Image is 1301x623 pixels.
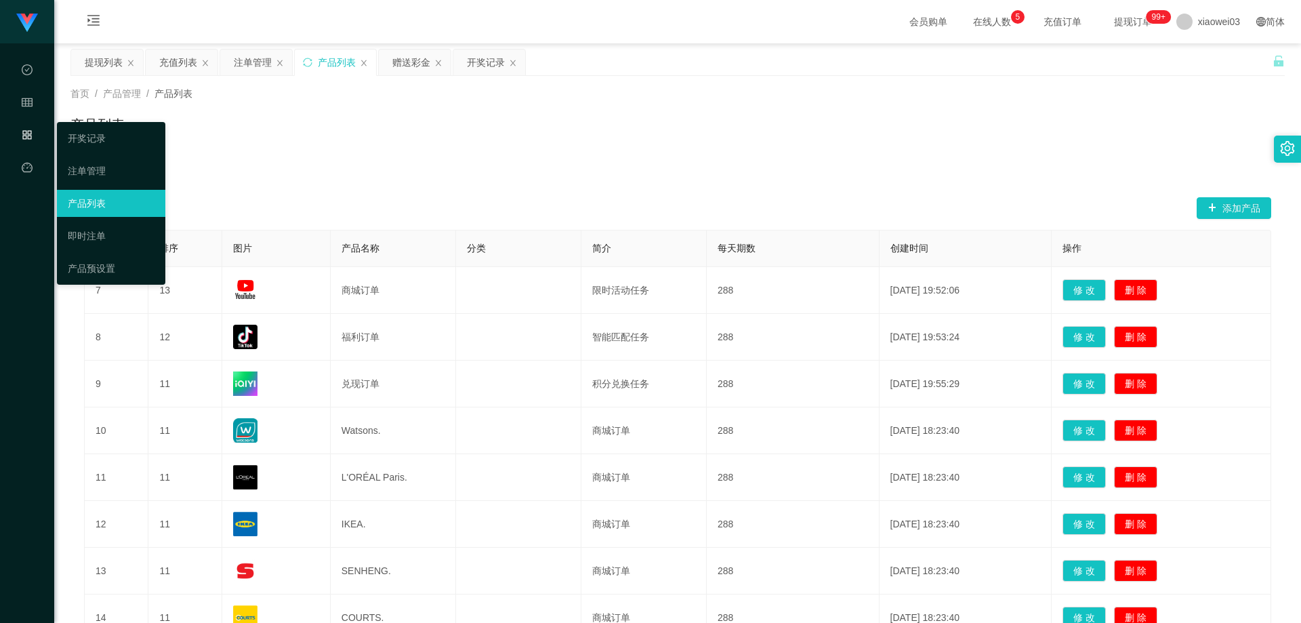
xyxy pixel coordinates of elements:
span: 图片 [233,243,252,254]
td: Watsons. [331,407,456,454]
td: [DATE] 18:23:40 [880,407,1052,454]
td: 288 [707,267,880,314]
button: 修 改 [1062,560,1106,582]
button: 删 除 [1114,560,1157,582]
a: 即时注单 [68,222,154,249]
a: 开奖记录 [68,125,154,152]
i: 图标: close [434,59,442,67]
img: 68176a989e162.jpg [233,418,257,443]
span: 充值订单 [1037,17,1088,26]
button: 删 除 [1114,466,1157,488]
span: / [95,88,98,99]
td: [DATE] 19:55:29 [880,361,1052,407]
button: 修 改 [1062,420,1106,441]
i: 图标: setting [1280,141,1295,156]
i: 图标: appstore-o [22,123,33,150]
i: 图标: table [22,91,33,118]
span: 首页 [70,88,89,99]
div: 赠送彩金 [392,49,430,75]
span: 提现订单 [1107,17,1159,26]
td: 10 [85,407,148,454]
p: 5 [1015,10,1020,24]
i: 图标: sync [303,58,312,67]
td: 288 [707,407,880,454]
span: 产品管理 [103,88,141,99]
td: IKEA. [331,501,456,548]
div: 提现列表 [85,49,123,75]
td: SENHENG. [331,548,456,595]
td: 商城订单 [581,454,707,501]
td: 11 [148,548,222,595]
span: 操作 [1062,243,1081,254]
td: [DATE] 18:23:40 [880,548,1052,595]
i: 图标: close [360,59,368,67]
i: 图标: close [201,59,209,67]
td: 智能匹配任务 [581,314,707,361]
span: 每天期数 [718,243,756,254]
div: 注单管理 [234,49,272,75]
a: 产品预设置 [68,255,154,282]
i: 图标: check-circle-o [22,58,33,85]
td: 288 [707,361,880,407]
span: 产品列表 [154,88,192,99]
td: [DATE] 19:52:06 [880,267,1052,314]
span: 产品名称 [342,243,379,254]
span: 在线人数 [966,17,1018,26]
td: 商城订单 [581,548,707,595]
td: [DATE] 18:23:40 [880,454,1052,501]
i: 图标: close [276,59,284,67]
img: 68176f62e0d74.png [233,559,257,583]
span: 排序 [159,243,178,254]
button: 删 除 [1114,513,1157,535]
span: 简介 [592,243,611,254]
span: 会员管理 [22,98,33,218]
td: 11 [148,454,222,501]
td: 商城订单 [331,267,456,314]
div: 充值列表 [159,49,197,75]
a: 图标: dashboard平台首页 [22,155,33,292]
td: 11 [148,501,222,548]
img: 68a482f25dc63.jpg [233,278,257,302]
td: 11 [148,361,222,407]
button: 修 改 [1062,373,1106,395]
td: 兑现订单 [331,361,456,407]
button: 删 除 [1114,279,1157,301]
a: 注单管理 [68,157,154,184]
td: 288 [707,501,880,548]
img: 68176c60d0f9a.png [233,465,257,489]
span: 数据中心 [22,65,33,186]
button: 图标: plus添加产品 [1197,197,1271,219]
td: 限时活动任务 [581,267,707,314]
button: 删 除 [1114,373,1157,395]
td: 13 [148,267,222,314]
div: 开奖记录 [467,49,505,75]
button: 修 改 [1062,466,1106,488]
td: 商城订单 [581,501,707,548]
img: logo.9652507e.png [16,14,38,33]
sup: 5 [1011,10,1025,24]
div: 产品列表 [318,49,356,75]
button: 修 改 [1062,326,1106,348]
i: 图标: unlock [1273,55,1285,67]
span: 分类 [467,243,486,254]
img: 68176ef633d27.png [233,512,257,536]
button: 修 改 [1062,513,1106,535]
td: [DATE] 19:53:24 [880,314,1052,361]
span: / [146,88,149,99]
td: 288 [707,314,880,361]
i: 图标: close [127,59,135,67]
td: 7 [85,267,148,314]
td: 9 [85,361,148,407]
button: 删 除 [1114,420,1157,441]
span: 产品管理 [22,130,33,251]
a: 产品列表 [68,190,154,217]
td: 商城订单 [581,407,707,454]
td: 288 [707,548,880,595]
td: [DATE] 18:23:40 [880,501,1052,548]
td: 12 [85,501,148,548]
button: 修 改 [1062,279,1106,301]
td: 11 [85,454,148,501]
img: 68a4832a773e8.png [233,371,257,396]
i: 图标: close [509,59,517,67]
td: 福利订单 [331,314,456,361]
